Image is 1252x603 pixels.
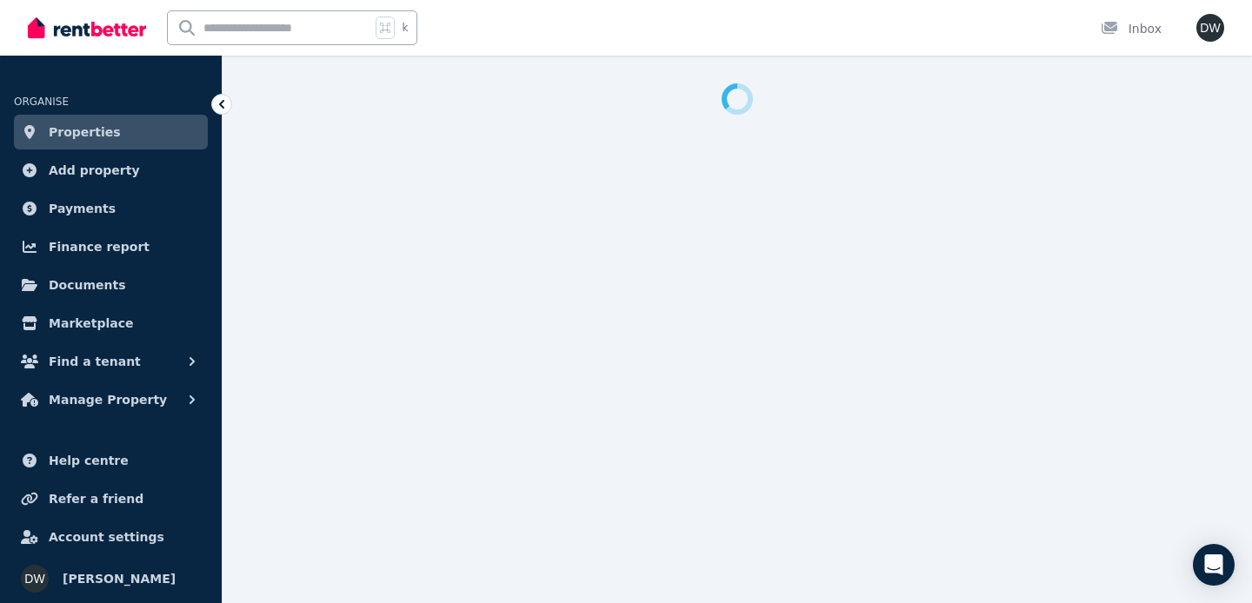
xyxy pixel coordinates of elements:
div: Open Intercom Messenger [1193,544,1235,586]
span: ORGANISE [14,96,69,108]
span: Account settings [49,527,164,547]
span: [PERSON_NAME] [63,568,176,589]
a: Finance report [14,229,208,264]
span: k [402,21,408,35]
a: Payments [14,191,208,226]
a: Documents [14,268,208,302]
span: Find a tenant [49,351,141,372]
span: Payments [49,198,116,219]
a: Marketplace [14,306,208,341]
span: Manage Property [49,389,167,410]
a: Add property [14,153,208,188]
span: Properties [49,122,121,142]
span: Documents [49,275,126,295]
a: Refer a friend [14,481,208,516]
span: Marketplace [49,313,133,334]
span: Add property [49,160,140,181]
span: Refer a friend [49,488,143,509]
a: Help centre [14,443,208,478]
button: Find a tenant [14,344,208,379]
img: Dr Munib Waters [21,565,49,593]
span: Help centre [49,450,129,471]
a: Account settings [14,520,208,554]
a: Properties [14,115,208,149]
img: RentBetter [28,15,146,41]
button: Manage Property [14,382,208,417]
img: Dr Munib Waters [1196,14,1224,42]
span: Finance report [49,236,150,257]
div: Inbox [1101,20,1162,37]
